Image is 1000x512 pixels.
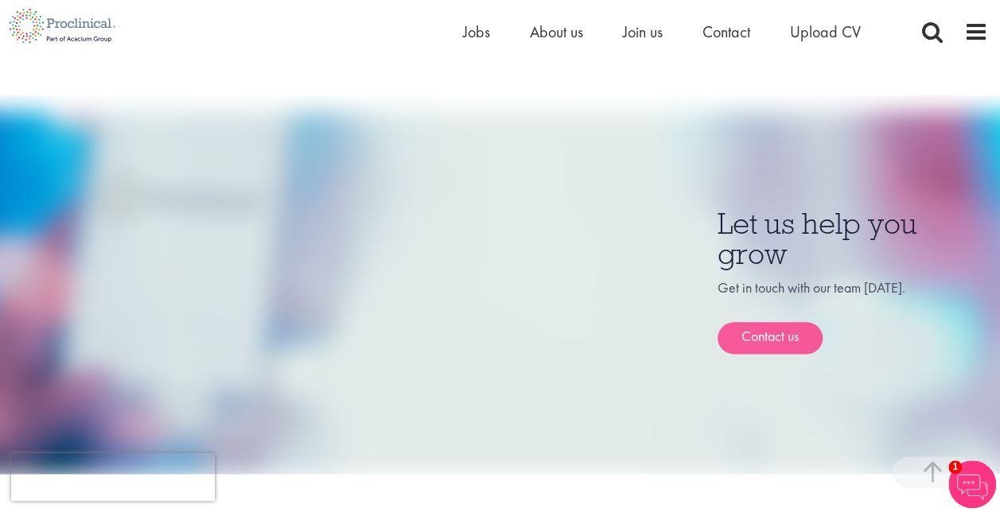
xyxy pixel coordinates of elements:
div: Get in touch with our team [DATE]. [718,277,988,354]
a: Upload CV [790,21,861,42]
a: Jobs [463,21,490,42]
h3: Let us help you grow [718,208,988,270]
a: Contact us [718,322,823,354]
iframe: reCAPTCHA [11,453,215,501]
span: 1 [948,460,962,474]
img: Chatbot [948,460,996,508]
a: About us [530,21,583,42]
a: Join us [623,21,663,42]
a: Contact [702,21,750,42]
